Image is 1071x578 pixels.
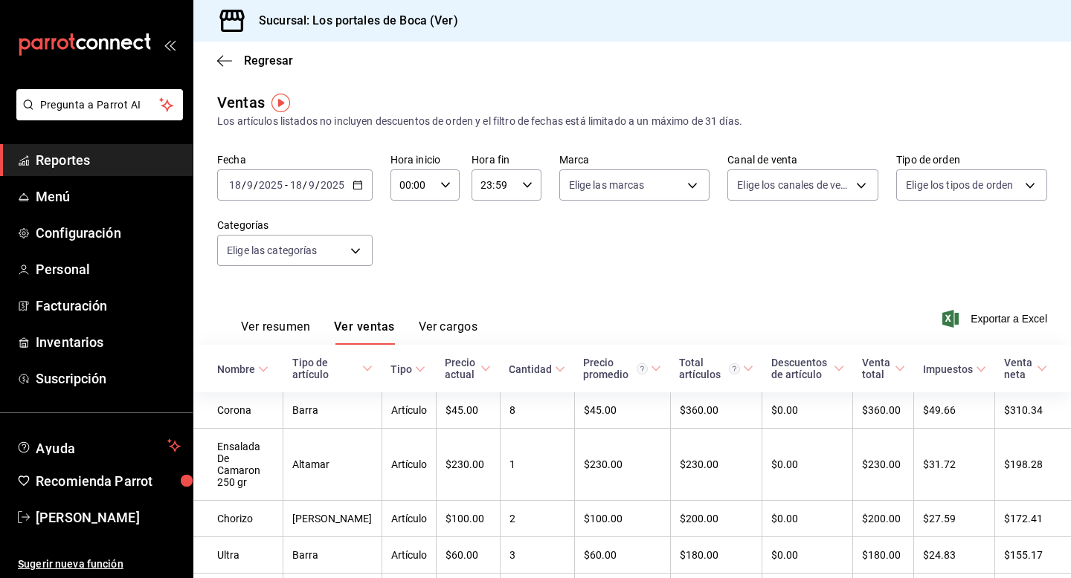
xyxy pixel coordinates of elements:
div: Los artículos listados no incluyen descuentos de orden y el filtro de fechas está limitado a un m... [217,114,1047,129]
label: Tipo de orden [896,155,1047,165]
input: -- [246,179,254,191]
td: Barra [283,392,382,429]
td: $360.00 [853,392,914,429]
td: $360.00 [670,392,762,429]
td: Corona [193,392,283,429]
td: Ensalada De Camaron 250 gr [193,429,283,501]
td: 8 [500,392,574,429]
button: Ver resumen [241,319,310,345]
span: Venta neta [1004,357,1047,380]
td: Artículo [382,429,436,501]
span: Elige las marcas [569,178,645,192]
input: ---- [258,179,283,191]
span: Precio actual [445,357,491,380]
span: Precio promedio [583,357,661,380]
div: navigation tabs [241,319,477,345]
div: Tipo [390,363,412,375]
span: / [303,179,307,191]
td: 2 [500,501,574,537]
span: Venta total [862,357,905,380]
span: Impuestos [923,363,986,375]
span: Elige los canales de venta [737,178,851,192]
label: Fecha [217,155,373,165]
span: Reportes [36,150,181,170]
div: Ventas [217,91,265,114]
td: Chorizo [193,501,283,537]
span: / [254,179,258,191]
svg: El total artículos considera cambios de precios en los artículos así como costos adicionales por ... [729,363,740,374]
td: $172.41 [995,501,1071,537]
input: -- [289,179,303,191]
label: Categorías [217,220,373,230]
span: Facturación [36,296,181,316]
span: Pregunta a Parrot AI [40,97,160,113]
label: Marca [559,155,710,165]
td: $310.34 [995,392,1071,429]
td: $100.00 [436,501,500,537]
td: $27.59 [914,501,995,537]
button: Tooltip marker [271,94,290,112]
td: 1 [500,429,574,501]
td: $200.00 [670,501,762,537]
input: -- [228,179,242,191]
span: Tipo de artículo [292,357,373,380]
span: Tipo [390,363,425,375]
div: Venta total [862,357,892,380]
span: Elige las categorías [227,243,318,258]
td: $31.72 [914,429,995,501]
label: Canal de venta [727,155,878,165]
div: Descuentos de artículo [771,357,831,380]
td: $60.00 [574,537,670,574]
span: Configuración [36,223,181,243]
td: $45.00 [436,392,500,429]
span: Elige los tipos de orden [906,178,1013,192]
input: ---- [320,179,345,191]
td: Altamar [283,429,382,501]
span: / [242,179,246,191]
td: 3 [500,537,574,574]
td: $45.00 [574,392,670,429]
td: $155.17 [995,537,1071,574]
div: Nombre [217,363,255,375]
td: $0.00 [762,429,853,501]
td: $198.28 [995,429,1071,501]
span: / [315,179,320,191]
button: Pregunta a Parrot AI [16,89,183,120]
input: -- [308,179,315,191]
td: [PERSON_NAME] [283,501,382,537]
span: Total artículos [679,357,753,380]
span: Menú [36,186,181,207]
span: Regresar [244,53,293,68]
td: Barra [283,537,382,574]
div: Impuestos [923,363,973,375]
a: Pregunta a Parrot AI [10,108,183,123]
button: Regresar [217,53,293,68]
td: $24.83 [914,537,995,574]
td: $60.00 [436,537,500,574]
label: Hora fin [472,155,541,165]
svg: Precio promedio = Total artículos / cantidad [637,363,648,374]
td: $0.00 [762,537,853,574]
div: Venta neta [1004,357,1034,380]
td: $0.00 [762,501,853,537]
span: Personal [36,259,181,279]
div: Cantidad [509,363,552,375]
td: $230.00 [670,429,762,501]
td: Artículo [382,501,436,537]
td: $180.00 [853,537,914,574]
span: Nombre [217,363,268,375]
td: $230.00 [436,429,500,501]
td: $49.66 [914,392,995,429]
td: $0.00 [762,392,853,429]
span: Recomienda Parrot [36,471,181,491]
td: Artículo [382,392,436,429]
button: Ver ventas [334,319,395,345]
span: Sugerir nueva función [18,556,181,572]
span: - [285,179,288,191]
td: Artículo [382,537,436,574]
div: Total artículos [679,357,739,380]
h3: Sucursal: Los portales de Boca (Ver) [247,12,458,30]
div: Precio promedio [583,357,648,380]
td: $180.00 [670,537,762,574]
span: Exportar a Excel [945,310,1047,328]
